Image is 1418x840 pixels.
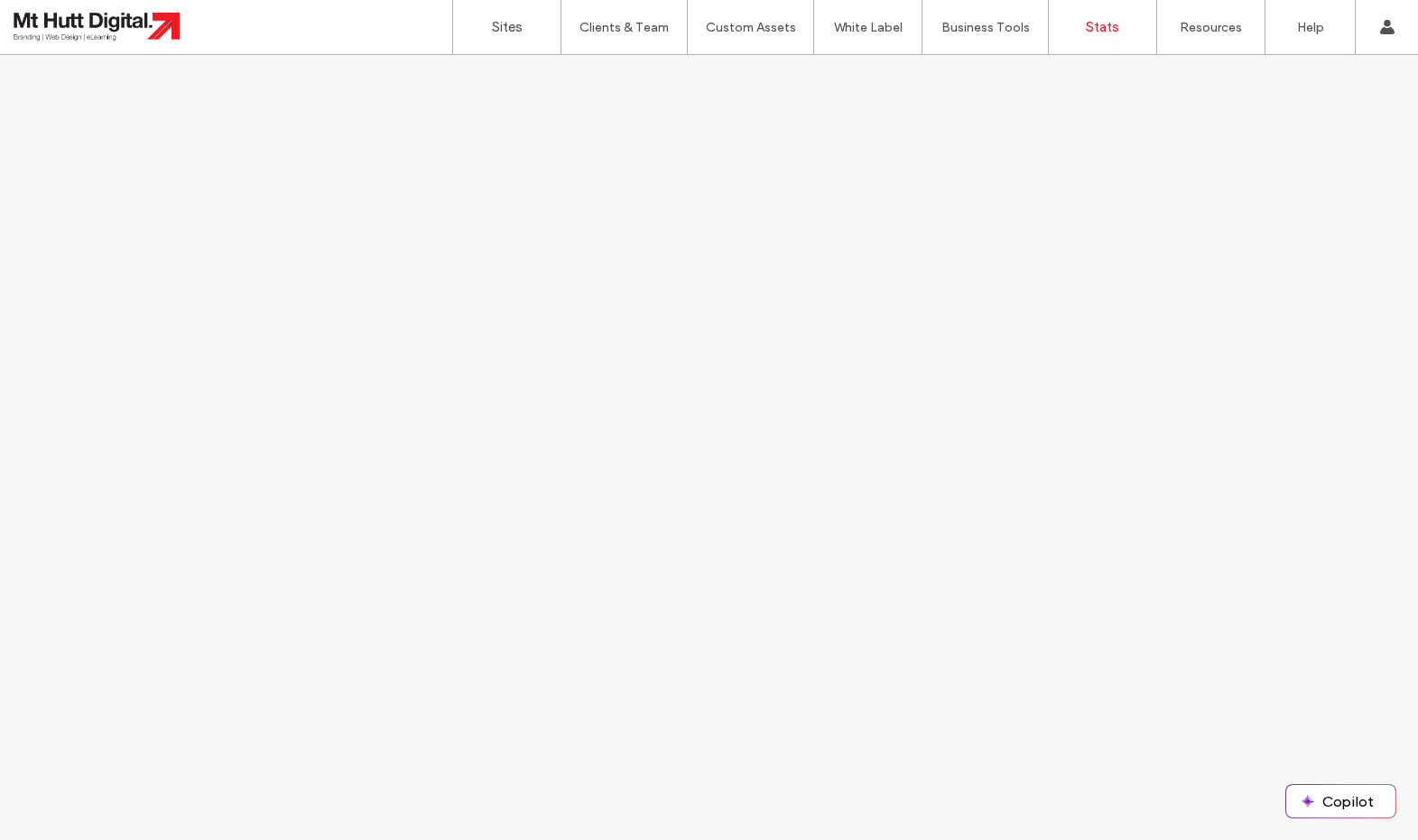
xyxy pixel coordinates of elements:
button: Copilot [1286,785,1395,817]
label: Business Tools [941,20,1030,35]
label: Help [1297,20,1324,35]
label: Stats [1086,19,1119,35]
label: White Label [834,20,903,35]
label: Sites [492,19,523,35]
label: Clients & Team [579,20,669,35]
label: Custom Assets [706,20,796,35]
label: Resources [1180,20,1242,35]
